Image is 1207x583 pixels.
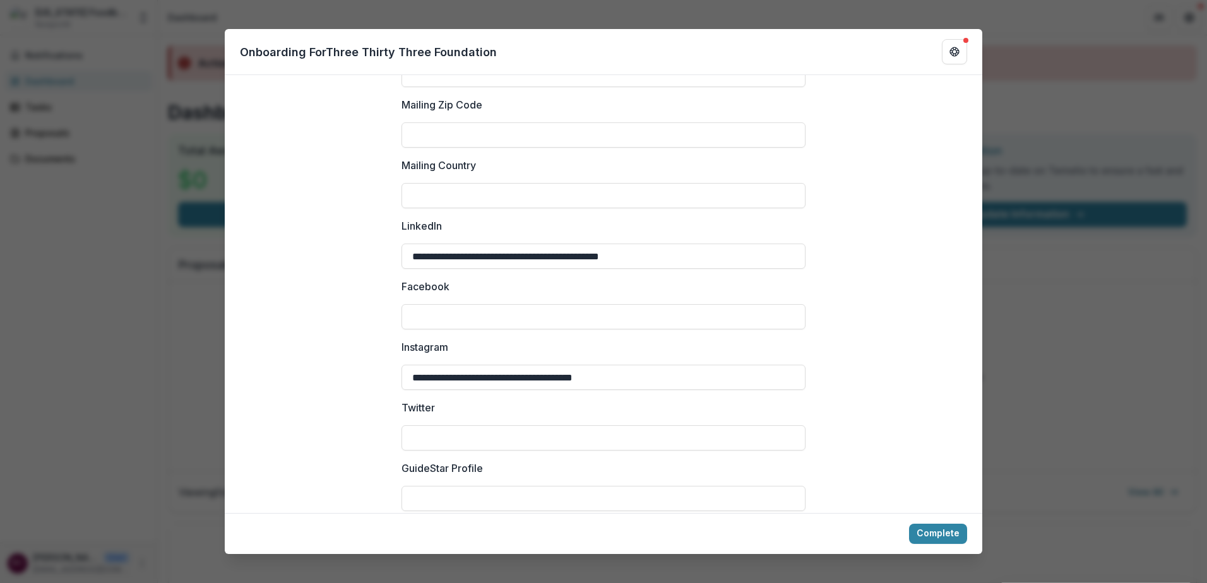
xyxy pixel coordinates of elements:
button: Complete [909,524,967,544]
p: GuideStar Profile [401,461,483,476]
p: LinkedIn [401,218,442,233]
button: Get Help [942,39,967,64]
p: Facebook [401,279,449,294]
p: Onboarding For Three Thirty Three Foundation [240,44,497,61]
p: Mailing Zip Code [401,97,482,112]
p: Twitter [401,400,435,415]
p: Mailing Country [401,158,476,173]
p: Instagram [401,339,448,355]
